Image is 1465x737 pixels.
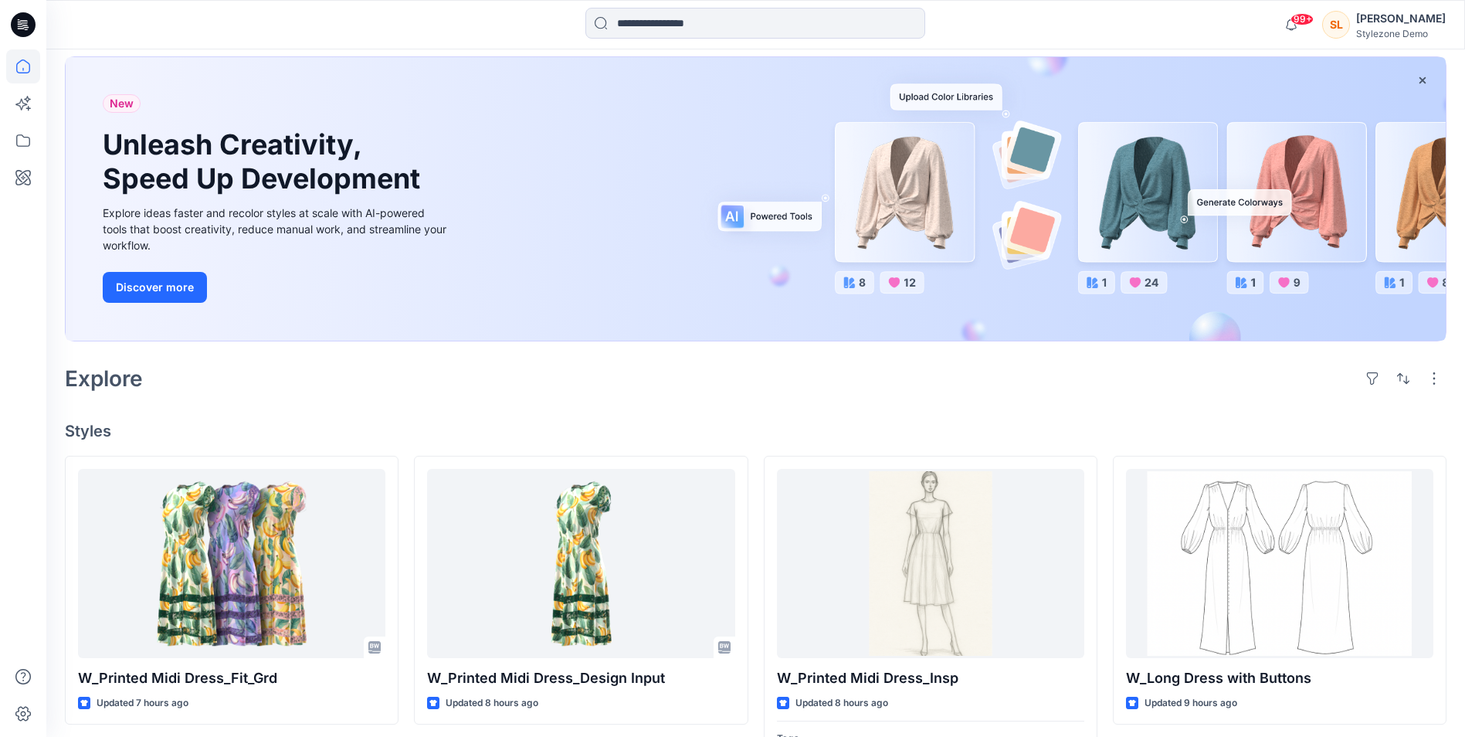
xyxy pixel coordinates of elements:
[427,667,734,689] p: W_Printed Midi Dress_Design Input
[103,128,427,195] h1: Unleash Creativity, Speed Up Development
[110,94,134,113] span: New
[427,469,734,658] a: W_Printed Midi Dress_Design Input
[446,695,538,712] p: Updated 8 hours ago
[97,695,188,712] p: Updated 7 hours ago
[65,422,1446,440] h4: Styles
[1126,469,1433,658] a: W_Long Dress with Buttons
[103,272,207,303] button: Discover more
[78,667,385,689] p: W_Printed Midi Dress_Fit_Grd
[1356,28,1446,39] div: Stylezone Demo
[1322,11,1350,39] div: SL
[103,205,450,253] div: Explore ideas faster and recolor styles at scale with AI-powered tools that boost creativity, red...
[777,667,1084,689] p: W_Printed Midi Dress_Insp
[78,469,385,658] a: W_Printed Midi Dress_Fit_Grd
[1126,667,1433,689] p: W_Long Dress with Buttons
[795,695,888,712] p: Updated 8 hours ago
[1290,13,1314,25] span: 99+
[65,366,143,391] h2: Explore
[1145,695,1237,712] p: Updated 9 hours ago
[1356,9,1446,28] div: [PERSON_NAME]
[103,272,450,303] a: Discover more
[777,469,1084,658] a: W_Printed Midi Dress_Insp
